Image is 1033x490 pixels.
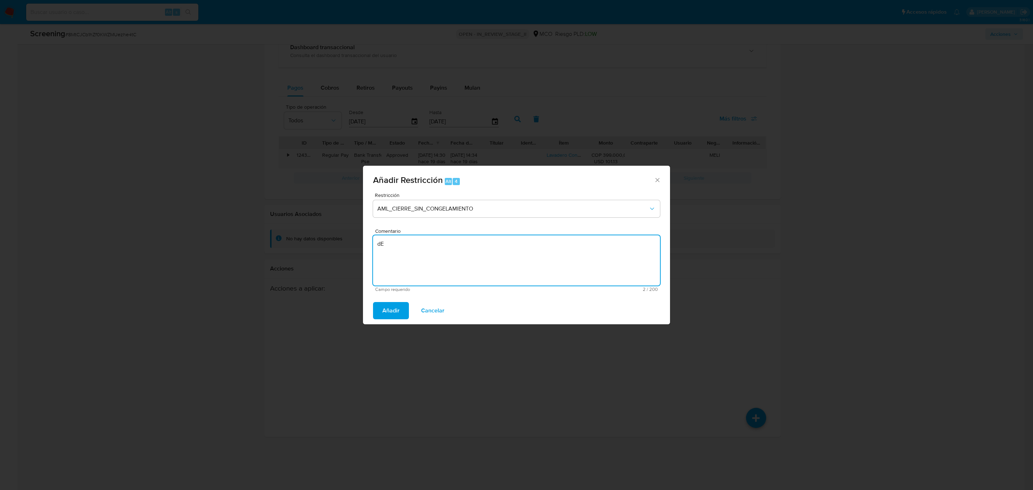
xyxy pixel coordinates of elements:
[375,193,662,198] span: Restricción
[421,303,444,319] span: Cancelar
[412,302,454,319] button: Cancelar
[373,235,660,286] textarea: dE
[373,302,409,319] button: Añadir
[373,200,660,217] button: Restriction
[375,228,662,234] span: Comentario
[377,205,648,212] span: AML_CIERRE_SIN_CONGELAMIENTO
[445,178,451,185] span: Alt
[375,287,516,292] span: Campo requerido
[373,174,443,186] span: Añadir Restricción
[654,176,660,183] button: Cerrar ventana
[516,287,658,292] span: Máximo 200 caracteres
[455,178,458,185] span: 4
[382,303,400,319] span: Añadir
